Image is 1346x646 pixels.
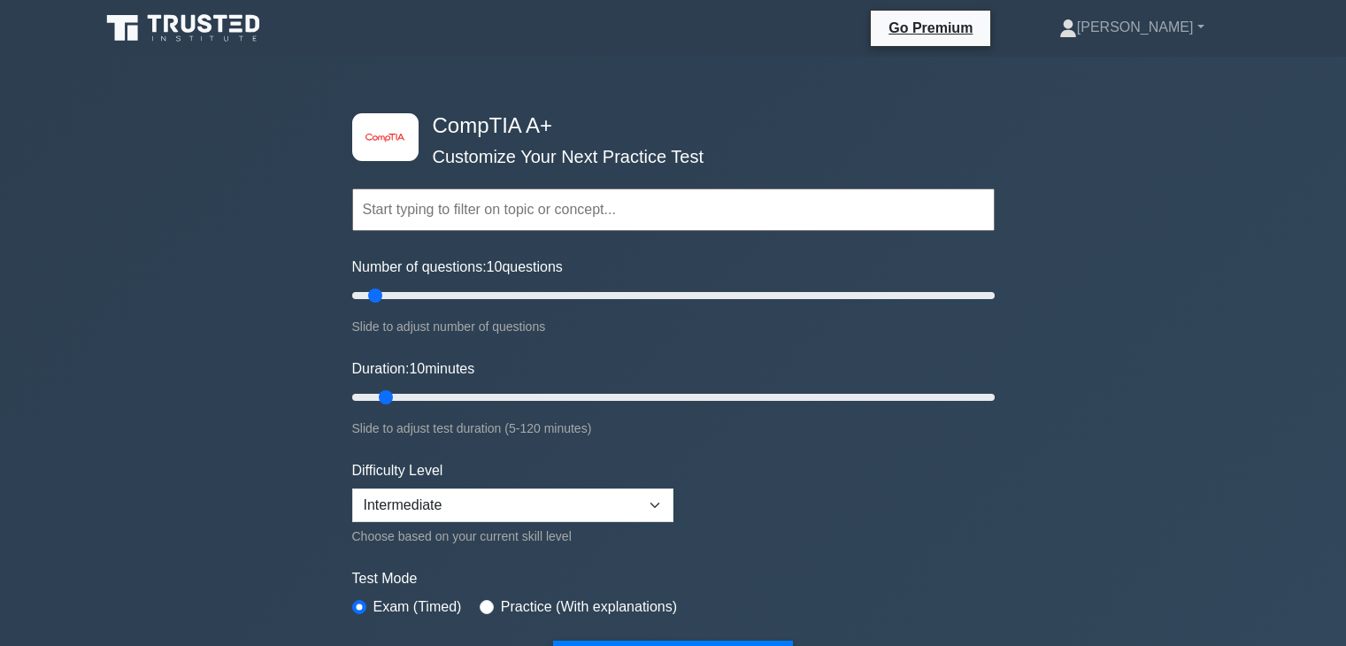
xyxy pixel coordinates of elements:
input: Start typing to filter on topic or concept... [352,188,995,231]
div: Choose based on your current skill level [352,526,673,547]
label: Practice (With explanations) [501,596,677,618]
label: Difficulty Level [352,460,443,481]
label: Test Mode [352,568,995,589]
h4: CompTIA A+ [426,113,908,139]
label: Duration: minutes [352,358,475,380]
div: Slide to adjust test duration (5-120 minutes) [352,418,995,439]
div: Slide to adjust number of questions [352,316,995,337]
label: Exam (Timed) [373,596,462,618]
label: Number of questions: questions [352,257,563,278]
a: Go Premium [878,17,983,39]
span: 10 [409,361,425,376]
a: [PERSON_NAME] [1017,10,1247,45]
span: 10 [487,259,503,274]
